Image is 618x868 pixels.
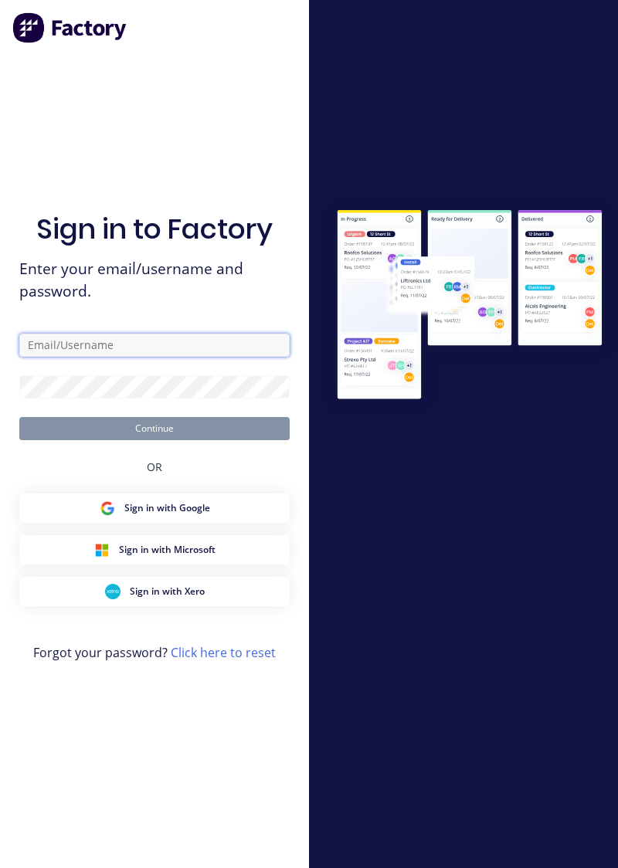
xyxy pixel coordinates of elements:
[105,584,121,599] img: Xero Sign in
[19,577,290,606] button: Xero Sign inSign in with Xero
[33,643,276,662] span: Forgot your password?
[19,493,290,523] button: Google Sign inSign in with Google
[171,644,276,661] a: Click here to reset
[147,440,162,493] div: OR
[19,258,290,303] span: Enter your email/username and password.
[119,543,216,557] span: Sign in with Microsoft
[130,585,205,598] span: Sign in with Xero
[36,212,273,246] h1: Sign in to Factory
[19,417,290,440] button: Continue
[12,12,128,43] img: Factory
[19,535,290,565] button: Microsoft Sign inSign in with Microsoft
[321,195,618,416] img: Sign in
[94,542,110,558] img: Microsoft Sign in
[19,334,290,357] input: Email/Username
[124,501,210,515] span: Sign in with Google
[100,500,115,516] img: Google Sign in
